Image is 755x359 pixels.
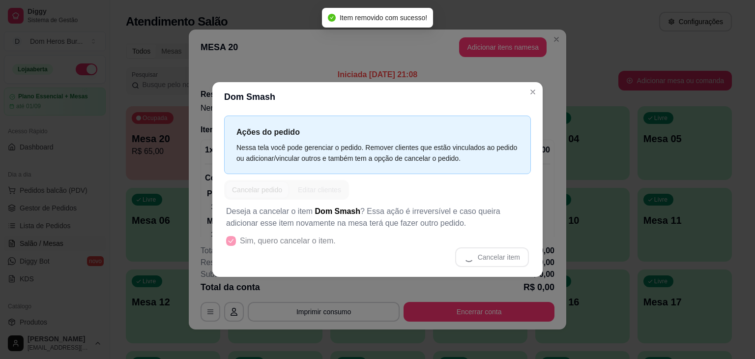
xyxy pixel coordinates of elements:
span: Item removido com sucesso! [340,14,427,22]
p: Deseja a cancelar o item ? Essa ação é irreversível e caso queira adicionar esse item novamente n... [226,206,529,229]
span: Dom Smash [315,207,360,215]
header: Dom Smash [212,82,543,112]
span: check-circle [328,14,336,22]
button: Close [525,84,541,100]
div: Nessa tela você pode gerenciar o pedido. Remover clientes que estão vinculados ao pedido ou adici... [236,142,519,164]
p: Ações do pedido [236,126,519,138]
